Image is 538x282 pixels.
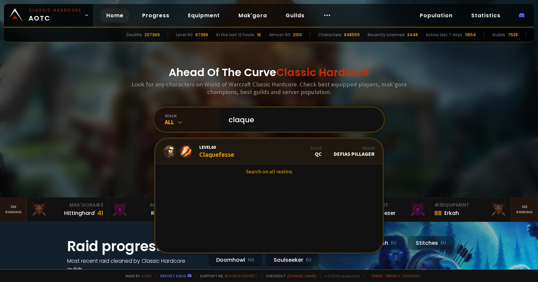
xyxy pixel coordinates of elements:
[310,145,322,150] div: Guild
[280,9,310,22] a: Guilds
[334,145,375,157] div: Defias Pillager
[306,257,312,263] small: EU
[4,4,93,27] a: Classic HardcoreAOTC
[276,65,369,80] span: Classic Hardcore
[165,113,221,118] div: realm
[176,32,193,38] div: Level 60
[183,9,225,22] a: Equipment
[391,240,397,246] small: EU
[67,257,200,273] h4: Most recent raid cleaned by Classic Hardcore guilds
[155,139,383,164] a: Level60ClaquefesseGuildQCRealmDefias Pillager
[344,32,360,38] div: 848559
[216,32,254,38] div: In the last 12 hours
[29,7,82,13] small: Classic Hardcore
[368,32,404,38] div: Recently scanned
[492,32,505,38] div: Guilds
[269,32,290,38] div: Almost 60
[434,209,442,218] div: 88
[224,108,376,132] input: Search a character...
[334,145,375,150] div: Realm
[444,209,459,217] div: Erkah
[407,32,418,38] div: 3448
[508,32,518,38] div: 7538
[225,273,258,278] a: Buy me a coffee
[511,198,538,222] a: Seeranking
[144,32,160,38] div: 207369
[195,32,208,38] div: 67986
[430,198,511,222] a: #3Equipment88Erkah
[248,257,254,263] small: NA
[151,209,172,217] div: Rivench
[434,202,507,209] div: Equipment
[160,273,186,278] a: Report a bug
[129,80,409,96] h3: Look for any characters on World of Warcraft Classic Hardcore. Check best equipped players, mak'g...
[441,240,446,246] small: EU
[320,273,360,278] span: v. d752d5 - production
[287,273,316,278] a: [DOMAIN_NAME]
[127,32,142,38] div: Deaths
[350,198,430,222] a: #2Equipment88Notafreezer
[97,209,103,218] div: 41
[199,144,234,150] span: Level 60
[27,198,108,222] a: Mak'Gora#3Hittinghard41
[407,236,455,250] div: Stitches
[112,202,184,209] div: Mak'Gora
[414,9,458,22] a: Population
[403,273,420,278] a: Consent
[371,273,383,278] a: Terms
[165,118,221,126] div: All
[386,273,400,278] a: Privacy
[465,32,476,38] div: 11654
[293,32,302,38] div: 2100
[262,273,316,278] span: Checkout
[108,198,188,222] a: Mak'Gora#2Rivench100
[67,236,200,257] h1: Raid progress
[354,202,426,209] div: Equipment
[141,273,151,278] a: a fan
[466,9,506,22] a: Statistics
[265,253,320,267] div: Soulseeker
[29,7,82,23] span: AOTC
[318,32,341,38] div: Characters
[122,273,151,278] span: Made by
[233,9,272,22] a: Mak'gora
[208,253,263,267] div: Doomhowl
[155,164,383,179] a: Search on all realms
[96,202,103,208] span: # 3
[169,64,369,80] h1: Ahead Of The Curve
[199,144,234,158] div: Claquefesse
[64,209,95,217] div: Hittinghard
[434,202,442,208] span: # 3
[101,9,129,22] a: Home
[310,145,322,157] div: QC
[257,32,261,38] div: 16
[426,32,462,38] div: Active last 7 days
[137,9,175,22] a: Progress
[31,202,103,209] div: Mak'Gora
[196,273,258,278] span: Support me,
